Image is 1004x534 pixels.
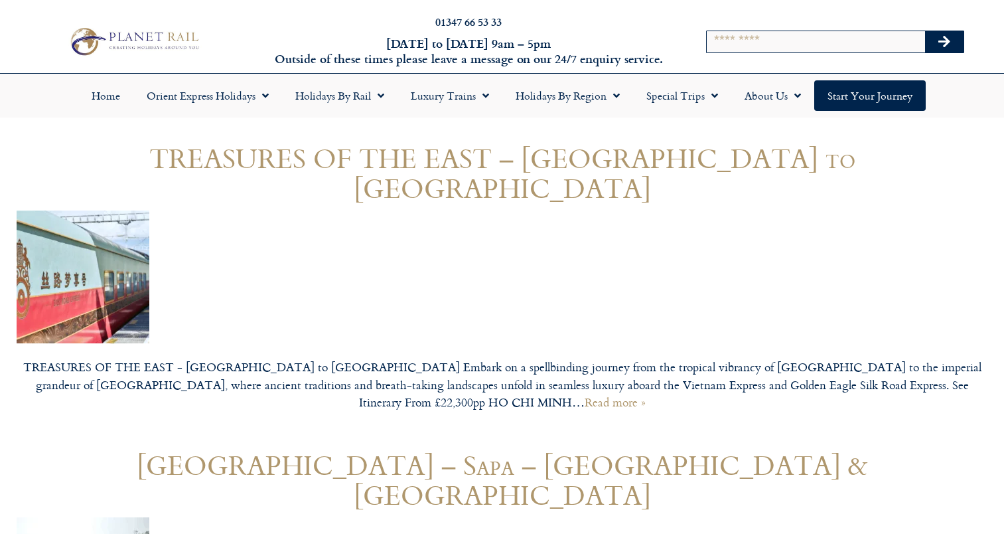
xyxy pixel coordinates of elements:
a: Home [78,80,133,111]
a: 01347 66 53 33 [435,14,502,29]
h6: [DATE] to [DATE] 9am – 5pm Outside of these times please leave a message on our 24/7 enquiry serv... [271,36,666,67]
a: Luxury Trains [397,80,502,111]
a: Orient Express Holidays [133,80,282,111]
a: Start your Journey [814,80,926,111]
a: About Us [731,80,814,111]
button: Search [925,31,964,52]
a: Holidays by Region [502,80,633,111]
a: Special Trips [633,80,731,111]
a: TREASURES OF THE EAST – [GEOGRAPHIC_DATA] to [GEOGRAPHIC_DATA] [149,137,855,208]
a: Read more » [585,393,646,411]
a: [GEOGRAPHIC_DATA] – Sapa – [GEOGRAPHIC_DATA] & [GEOGRAPHIC_DATA] [137,444,868,515]
nav: Menu [7,80,997,111]
p: TREASURES OF THE EAST - [GEOGRAPHIC_DATA] to [GEOGRAPHIC_DATA] Embark on a spellbinding journey f... [17,359,987,411]
img: Planet Rail Train Holidays Logo [65,25,202,58]
a: Holidays by Rail [282,80,397,111]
